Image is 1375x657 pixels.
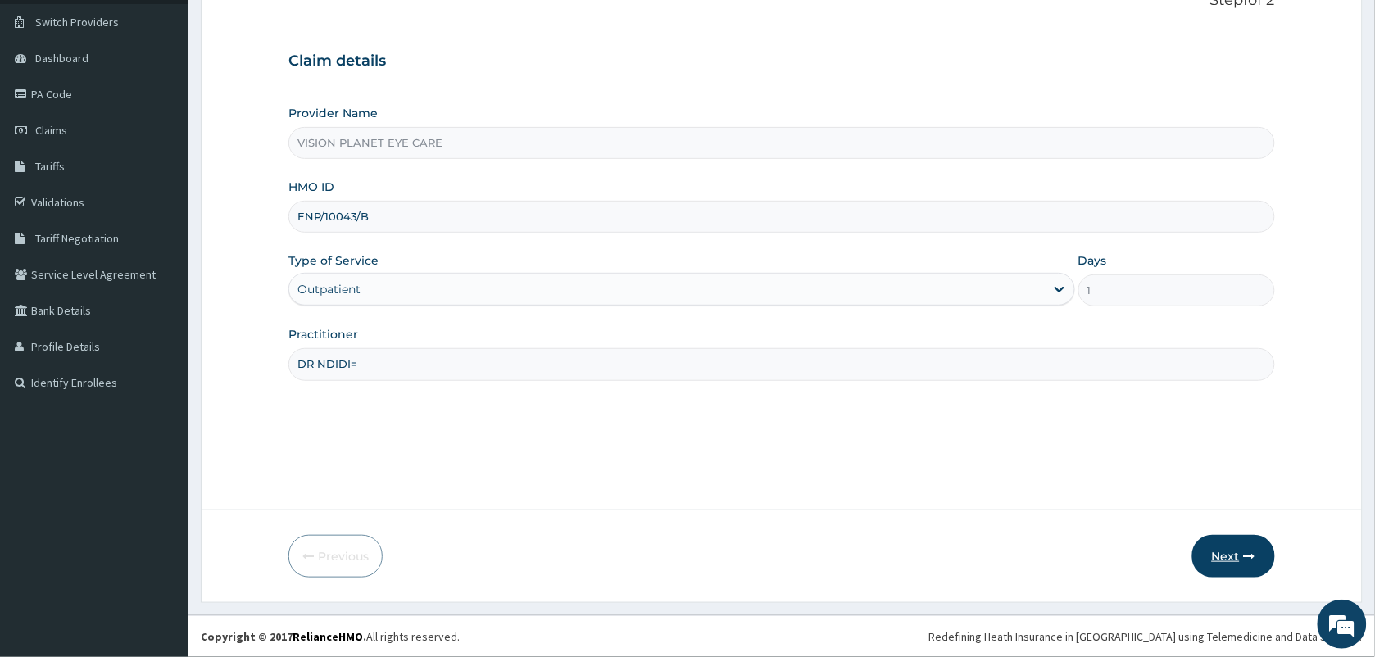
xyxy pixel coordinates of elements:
[95,206,226,372] span: We're online!
[288,252,379,269] label: Type of Service
[288,105,378,121] label: Provider Name
[35,231,119,246] span: Tariff Negotiation
[35,123,67,138] span: Claims
[929,628,1363,645] div: Redefining Heath Insurance in [GEOGRAPHIC_DATA] using Telemedicine and Data Science!
[293,629,363,644] a: RelianceHMO
[201,629,366,644] strong: Copyright © 2017 .
[1078,252,1107,269] label: Days
[35,15,119,29] span: Switch Providers
[35,159,65,174] span: Tariffs
[85,92,275,113] div: Chat with us now
[288,326,358,342] label: Practitioner
[288,179,334,195] label: HMO ID
[297,281,361,297] div: Outpatient
[269,8,308,48] div: Minimize live chat window
[288,535,383,578] button: Previous
[30,82,66,123] img: d_794563401_company_1708531726252_794563401
[288,201,1275,233] input: Enter HMO ID
[35,51,88,66] span: Dashboard
[288,348,1275,380] input: Enter Name
[1192,535,1275,578] button: Next
[188,615,1375,657] footer: All rights reserved.
[288,52,1275,70] h3: Claim details
[8,447,312,505] textarea: Type your message and hit 'Enter'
